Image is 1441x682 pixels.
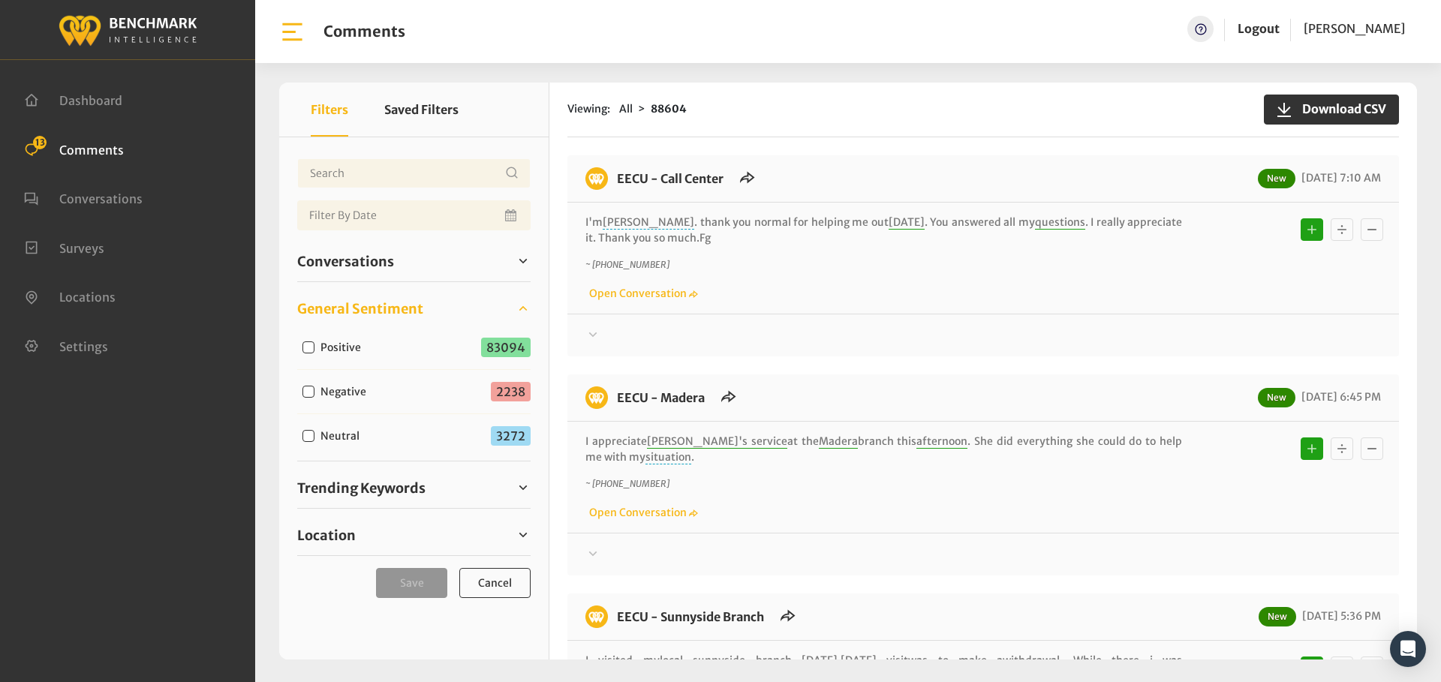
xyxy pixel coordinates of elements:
a: Dashboard [24,92,122,107]
button: Saved Filters [384,83,459,137]
a: EECU - Sunnyside Branch [617,609,764,624]
a: Settings [24,338,108,353]
input: Neutral [302,430,314,442]
span: Madera [819,434,858,449]
a: Logout [1238,16,1280,42]
a: Conversations [24,190,143,205]
span: [DATE] visit [841,653,908,668]
i: ~ [PHONE_NUMBER] [585,478,669,489]
span: [PERSON_NAME] [603,215,694,230]
span: [DATE] 7:10 AM [1298,171,1381,185]
span: 3272 [491,426,531,446]
button: Cancel [459,568,531,598]
a: Trending Keywords [297,476,531,499]
span: local sunnyside branch [DATE] [660,653,838,668]
img: benchmark [585,167,608,190]
a: Location [297,524,531,546]
h6: EECU - Sunnyside Branch [608,605,773,628]
span: 13 [33,136,47,149]
h6: EECU - Call Center [608,167,733,190]
a: Open Conversation [585,506,698,519]
button: Download CSV [1264,95,1399,125]
span: [DATE] [889,215,925,230]
span: Conversations [297,251,394,272]
a: Conversations [297,250,531,272]
label: Neutral [315,428,372,444]
span: Locations [59,290,116,305]
span: [PERSON_NAME]'s service [647,434,787,449]
span: Settings [59,338,108,353]
img: bar [279,19,305,45]
p: I appreciate at the branch this . She did everything she could do to help me with my . [585,434,1182,465]
div: Open Intercom Messenger [1390,631,1426,667]
input: Date range input field [297,200,531,230]
span: Download CSV [1293,100,1386,118]
span: Viewing: [567,101,610,117]
span: situation [645,450,691,464]
a: General Sentiment [297,297,531,320]
span: [DATE] 5:36 PM [1298,609,1381,623]
input: Negative [302,386,314,398]
span: Surveys [59,240,104,255]
span: afternoon [916,434,967,449]
span: Comments [59,142,124,157]
span: 83094 [481,338,531,357]
span: Trending Keywords [297,478,426,498]
span: Conversations [59,191,143,206]
div: Basic example [1297,434,1387,464]
span: Dashboard [59,93,122,108]
a: Surveys [24,239,104,254]
span: All [619,102,633,116]
a: [PERSON_NAME] [1304,16,1405,42]
img: benchmark [585,605,608,628]
strong: 88604 [651,102,687,116]
a: EECU - Call Center [617,171,724,186]
a: Logout [1238,21,1280,36]
span: New [1258,169,1295,188]
div: Basic example [1297,215,1387,245]
span: questions [1035,215,1085,230]
i: ~ [PHONE_NUMBER] [585,259,669,270]
button: Filters [311,83,348,137]
img: benchmark [585,386,608,409]
img: benchmark [58,11,197,48]
input: Positive [302,341,314,353]
p: I'm . thank you normal for helping me out . You answered all my . I really appreciate it. Thank y... [585,215,1182,246]
span: General Sentiment [297,299,423,319]
a: EECU - Madera [617,390,705,405]
a: Locations [24,288,116,303]
label: Negative [315,384,378,400]
span: 2238 [491,382,531,401]
h1: Comments [323,23,405,41]
input: Username [297,158,531,188]
a: Open Conversation [585,287,698,300]
span: withdrawal [1003,653,1060,668]
label: Positive [315,340,373,356]
span: New [1259,607,1296,626]
a: Comments 13 [24,141,124,156]
span: [PERSON_NAME] [1304,21,1405,36]
span: Location [297,525,356,545]
button: Open Calendar [502,200,522,230]
span: New [1258,388,1295,407]
span: [DATE] 6:45 PM [1298,390,1381,404]
h6: EECU - Madera [608,386,714,409]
